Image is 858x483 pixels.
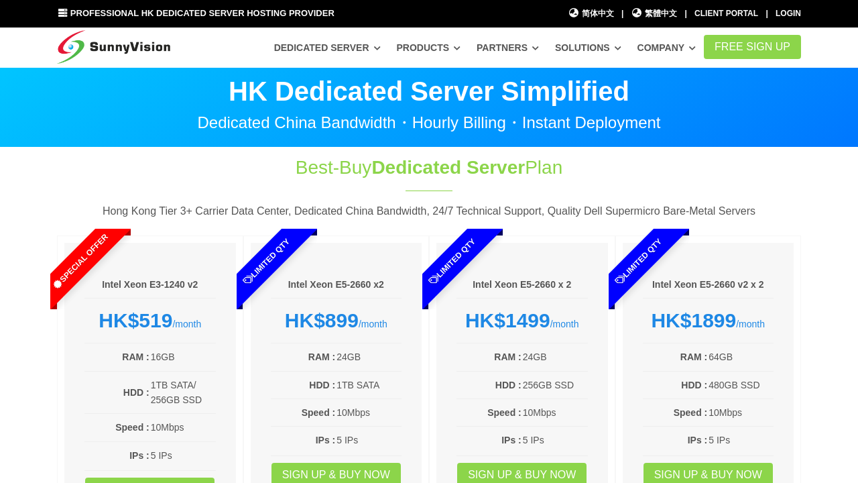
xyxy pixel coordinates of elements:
a: Company [637,36,696,60]
a: FREE Sign Up [704,35,801,59]
span: Limited Qty [396,205,509,318]
div: /month [84,309,216,333]
a: 繁體中文 [631,7,678,20]
td: 5 IPs [150,447,216,464]
b: HDD : [495,380,522,390]
td: 10Mbps [708,405,774,421]
b: IPs : [129,450,149,461]
p: Dedicated China Bandwidth・Hourly Billing・Instant Deployment [57,115,801,131]
td: 10Mbps [336,405,402,421]
div: /month [271,309,402,333]
strong: HK$519 [99,309,172,331]
li: | [684,7,686,20]
b: Speed : [487,407,522,418]
h6: Intel Xeon E5-2660 v2 x 2 [643,278,774,292]
strong: HK$899 [285,309,359,331]
h6: Intel Xeon E5-2660 x2 [271,278,402,292]
a: 简体中文 [568,7,614,20]
b: RAM : [122,352,149,362]
b: IPs : [688,435,708,445]
td: 16GB [150,349,216,365]
td: 5 IPs [708,432,774,448]
h6: Intel Xeon E3-1240 v2 [84,278,216,292]
b: Speed : [115,422,149,433]
b: RAM : [308,352,335,362]
b: HDD : [123,387,149,398]
td: 5 IPs [336,432,402,448]
a: Solutions [555,36,621,60]
td: 10Mbps [522,405,588,421]
b: RAM : [494,352,521,362]
span: Dedicated Server [371,157,525,178]
strong: HK$1899 [651,309,736,331]
p: Hong Kong Tier 3+ Carrier Data Center, Dedicated China Bandwidth, 24/7 Technical Support, Quality... [57,203,801,220]
td: 10Mbps [150,419,216,435]
div: /month [643,309,774,333]
a: Dedicated Server [274,36,381,60]
div: /month [456,309,588,333]
b: Speed : [302,407,336,418]
b: IPs : [501,435,522,445]
span: Professional HK Dedicated Server Hosting Provider [70,8,334,18]
h6: Intel Xeon E5-2660 x 2 [456,278,588,292]
strong: HK$1499 [465,309,550,331]
b: HDD : [681,380,707,390]
td: 24GB [336,349,402,365]
td: 1TB SATA [336,377,402,393]
td: 5 IPs [522,432,588,448]
a: Products [396,36,461,60]
b: RAM : [680,352,707,362]
b: IPs : [316,435,336,445]
a: Partners [477,36,539,60]
a: Login [776,9,801,18]
span: Limited Qty [582,205,694,318]
td: 1TB SATA/ 256GB SSD [150,377,216,409]
h1: Best-Buy Plan [206,154,652,180]
td: 24GB [522,349,588,365]
span: Limited Qty [210,205,322,318]
b: Speed : [674,407,708,418]
li: | [621,7,623,20]
td: 480GB SSD [708,377,774,393]
td: 64GB [708,349,774,365]
td: 256GB SSD [522,377,588,393]
li: | [765,7,768,20]
p: HK Dedicated Server Simplified [57,78,801,105]
span: Special Offer [24,205,137,318]
b: HDD : [309,380,335,390]
a: Client Portal [694,9,758,18]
